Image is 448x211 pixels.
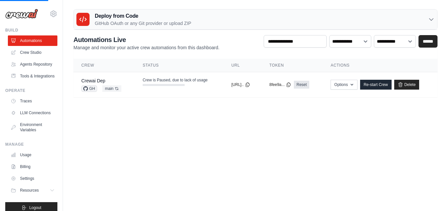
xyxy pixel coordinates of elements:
span: Crew is Paused, due to lack of usage [143,77,208,83]
a: Traces [8,96,57,106]
a: Environment Variables [8,119,57,135]
p: Manage and monitor your active crew automations from this dashboard. [73,44,219,51]
a: Usage [8,150,57,160]
a: LLM Connections [8,108,57,118]
span: main [102,85,121,92]
a: Crew Studio [8,47,57,58]
iframe: Chat Widget [415,179,448,211]
th: Actions [323,59,438,72]
span: GH [81,85,97,92]
h2: Automations Live [73,35,219,44]
a: Tools & Integrations [8,71,57,81]
span: Resources [20,188,39,193]
img: Logo [5,9,38,19]
span: Logout [29,205,41,210]
a: Delete [394,80,419,90]
div: Manage [5,142,57,147]
a: Settings [8,173,57,184]
a: Agents Repository [8,59,57,70]
th: Status [135,59,224,72]
th: URL [224,59,262,72]
button: Options [331,80,357,90]
th: Token [261,59,323,72]
th: Crew [73,59,135,72]
div: Operate [5,88,57,93]
div: Build [5,28,57,33]
p: GitHub OAuth or any Git provider or upload ZIP [95,20,191,27]
h3: Deploy from Code [95,12,191,20]
a: Automations [8,35,57,46]
a: Crewai Dep [81,78,105,83]
button: 8fee9a... [269,82,291,87]
a: Reset [294,81,309,89]
button: Resources [8,185,57,196]
a: Billing [8,161,57,172]
a: Re-start Crew [360,80,392,90]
